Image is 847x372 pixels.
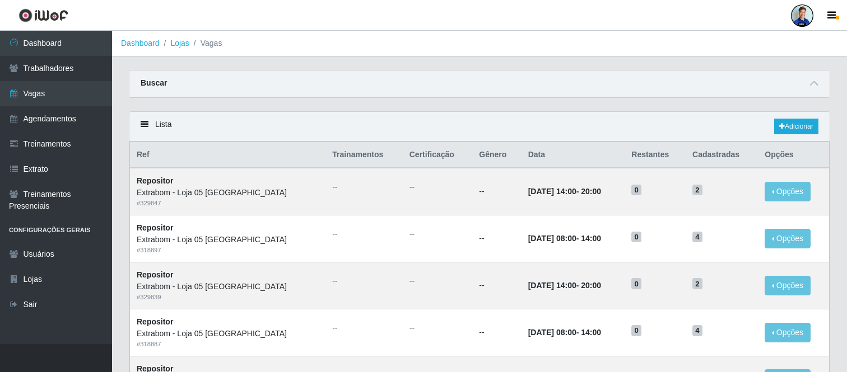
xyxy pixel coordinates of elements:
time: 20:00 [581,187,601,196]
th: Opções [758,142,829,168]
div: Extrabom - Loja 05 [GEOGRAPHIC_DATA] [137,328,319,340]
ul: -- [332,228,396,240]
span: 2 [692,185,702,196]
strong: Repositor [137,317,173,326]
th: Trainamentos [325,142,403,168]
ul: -- [409,181,466,193]
th: Gênero [472,142,521,168]
td: -- [472,262,521,309]
div: # 318887 [137,340,319,349]
strong: Buscar [141,78,167,87]
th: Ref [130,142,326,168]
a: Dashboard [121,39,160,48]
strong: - [528,328,601,337]
span: 0 [631,325,641,336]
time: [DATE] 14:00 [528,281,576,290]
button: Opções [765,229,811,248]
td: -- [472,309,521,356]
strong: Repositor [137,176,173,185]
th: Certificação [403,142,473,168]
img: CoreUI Logo [18,8,68,22]
a: Adicionar [774,119,818,134]
ul: -- [409,322,466,334]
div: Lista [129,112,830,142]
li: Vagas [189,37,222,49]
ul: -- [332,322,396,334]
ul: -- [409,228,466,240]
span: 2 [692,278,702,289]
time: [DATE] 08:00 [528,234,576,243]
button: Opções [765,182,811,201]
strong: - [528,187,601,196]
time: 20:00 [581,281,601,290]
button: Opções [765,323,811,342]
time: 14:00 [581,328,601,337]
strong: Repositor [137,270,173,279]
strong: - [528,281,601,290]
time: 14:00 [581,234,601,243]
strong: Repositor [137,223,173,232]
strong: - [528,234,601,243]
time: [DATE] 08:00 [528,328,576,337]
div: # 318897 [137,246,319,255]
th: Restantes [625,142,686,168]
nav: breadcrumb [112,31,847,56]
span: 0 [631,232,641,243]
div: # 329847 [137,199,319,208]
th: Data [522,142,625,168]
div: Extrabom - Loja 05 [GEOGRAPHIC_DATA] [137,187,319,199]
div: Extrabom - Loja 05 [GEOGRAPHIC_DATA] [137,234,319,246]
span: 4 [692,325,702,336]
ul: -- [409,275,466,287]
td: -- [472,168,521,215]
button: Opções [765,276,811,295]
time: [DATE] 14:00 [528,187,576,196]
th: Cadastradas [686,142,758,168]
span: 4 [692,232,702,243]
div: # 329839 [137,293,319,302]
td: -- [472,215,521,262]
span: 0 [631,278,641,289]
a: Lojas [170,39,189,48]
ul: -- [332,181,396,193]
ul: -- [332,275,396,287]
span: 0 [631,185,641,196]
div: Extrabom - Loja 05 [GEOGRAPHIC_DATA] [137,281,319,293]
